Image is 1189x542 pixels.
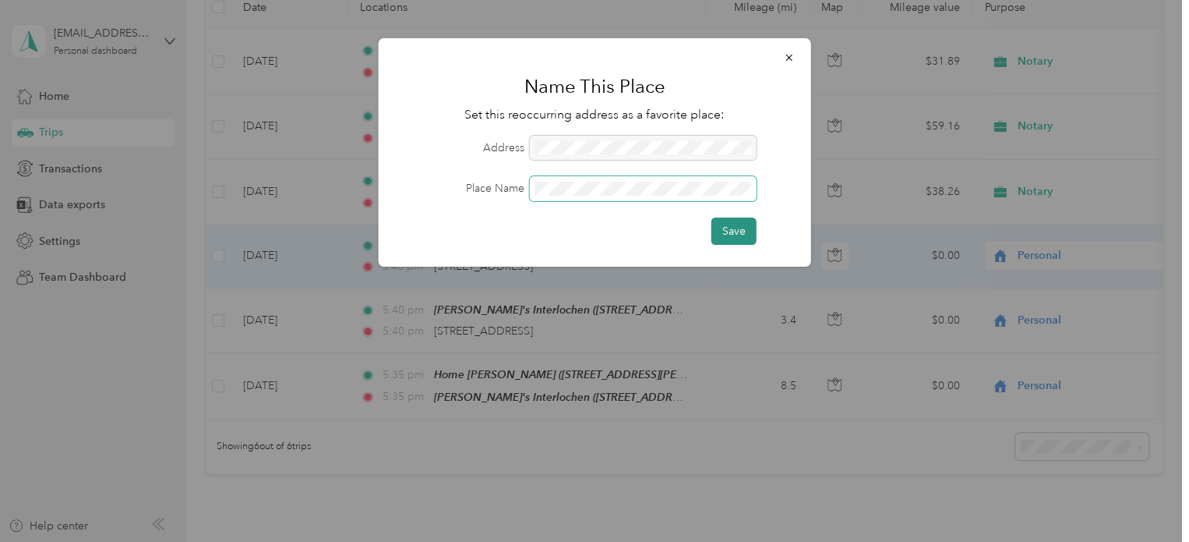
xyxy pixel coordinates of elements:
p: Set this reoccurring address as a favorite place: [400,105,789,125]
button: Save [711,218,757,245]
label: Place Name [400,180,524,197]
iframe: Everlance-gr Chat Button Frame [1102,455,1189,542]
h1: Name This Place [400,68,789,105]
label: Address [400,140,524,156]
